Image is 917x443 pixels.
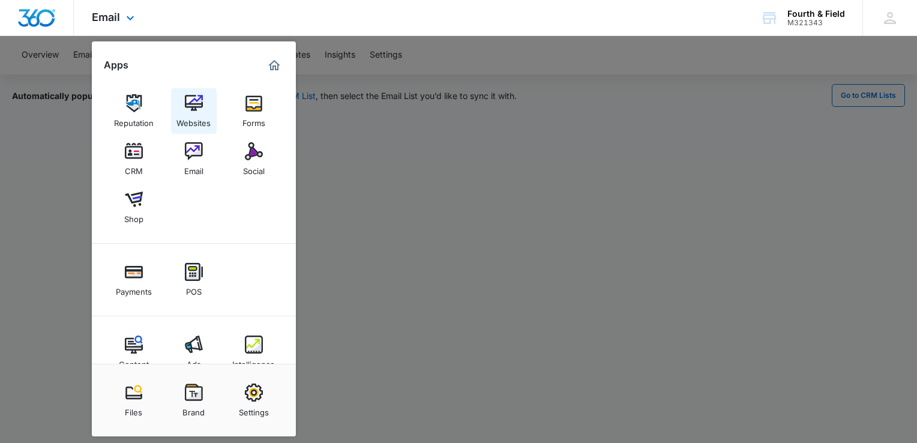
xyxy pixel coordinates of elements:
[111,88,157,134] a: Reputation
[239,402,269,417] div: Settings
[111,257,157,303] a: Payments
[184,160,203,176] div: Email
[171,257,217,303] a: POS
[176,112,211,128] div: Websites
[182,402,205,417] div: Brand
[265,56,284,75] a: Marketing 360® Dashboard
[787,9,845,19] div: account name
[171,88,217,134] a: Websites
[232,354,275,369] div: Intelligence
[231,88,277,134] a: Forms
[125,402,142,417] div: Files
[171,378,217,423] a: Brand
[171,136,217,182] a: Email
[125,160,143,176] div: CRM
[242,112,265,128] div: Forms
[787,19,845,27] div: account id
[231,136,277,182] a: Social
[119,354,149,369] div: Content
[231,378,277,423] a: Settings
[114,112,154,128] div: Reputation
[92,11,120,23] span: Email
[111,378,157,423] a: Files
[231,330,277,375] a: Intelligence
[111,136,157,182] a: CRM
[111,330,157,375] a: Content
[187,354,201,369] div: Ads
[104,59,128,71] h2: Apps
[116,281,152,297] div: Payments
[124,208,143,224] div: Shop
[243,160,265,176] div: Social
[186,281,202,297] div: POS
[111,184,157,230] a: Shop
[171,330,217,375] a: Ads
